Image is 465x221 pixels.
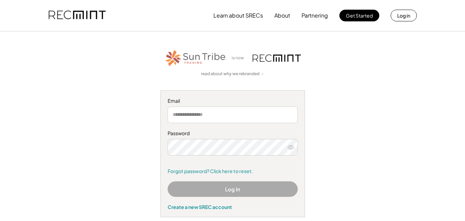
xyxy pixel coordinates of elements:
[302,9,328,22] button: Partnering
[339,10,379,21] button: Get Started
[391,10,417,21] button: Log in
[253,54,301,62] img: recmint-logotype%403x.png
[230,55,249,61] div: is now
[49,4,106,27] img: recmint-logotype%403x.png
[274,9,290,22] button: About
[168,98,298,104] div: Email
[201,71,264,77] a: read about why we rebranded →
[213,9,263,22] button: Learn about SRECs
[168,204,298,210] div: Create a new SREC account
[168,168,298,175] a: Forgot password? Click here to reset.
[168,130,298,137] div: Password
[165,49,226,68] img: STT_Horizontal_Logo%2B-%2BColor.png
[168,181,298,197] button: Log In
